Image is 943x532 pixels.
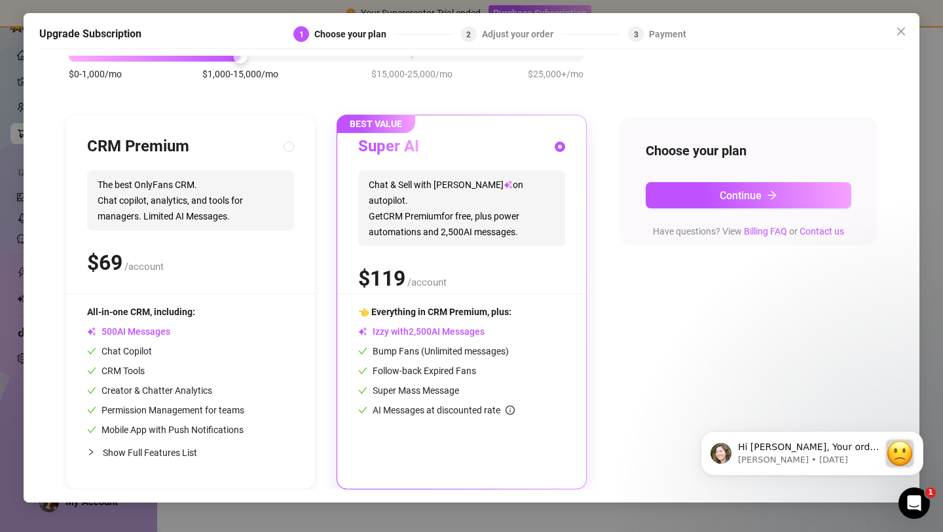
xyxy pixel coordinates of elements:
[358,366,476,376] span: Follow-back Expired Fans
[87,366,145,376] span: CRM Tools
[646,182,851,208] button: Continuearrow-right
[681,405,943,497] iframe: Intercom notifications message
[358,386,367,395] span: check
[373,405,515,415] span: AI Messages at discounted rate
[482,26,561,42] div: Adjust your order
[87,425,244,435] span: Mobile App with Push Notifications
[528,67,583,81] span: $25,000+/mo
[634,30,638,39] span: 3
[358,385,459,396] span: Super Mass Message
[87,448,95,456] span: collapsed
[925,487,936,498] span: 1
[87,170,294,231] span: The best OnlyFans CRM. Chat copilot, analytics, and tools for managers. Limited AI Messages.
[87,136,189,157] h3: CRM Premium
[466,30,471,39] span: 2
[337,115,415,133] span: BEST VALUE
[646,142,851,160] h4: Choose your plan
[87,405,244,415] span: Permission Management for teams
[649,26,686,42] div: Payment
[87,437,294,468] div: Show Full Features List
[87,307,195,317] span: All-in-one CRM, including:
[358,366,367,375] span: check
[358,406,367,415] span: check
[896,26,906,37] span: close
[891,26,912,37] span: Close
[371,67,453,81] span: $15,000-25,000/mo
[87,250,122,275] span: $
[891,21,912,42] button: Close
[87,385,212,396] span: Creator & Chatter Analytics
[87,347,96,356] span: check
[506,406,515,415] span: info-circle
[202,67,278,81] span: $1,000-15,000/mo
[87,326,170,337] span: AI Messages
[358,170,565,246] span: Chat & Sell with [PERSON_NAME] on autopilot. Get CRM Premium for free, plus power automations and...
[69,67,122,81] span: $0-1,000/mo
[358,347,367,356] span: check
[87,386,96,395] span: check
[87,346,152,356] span: Chat Copilot
[744,226,787,237] a: Billing FAQ
[358,326,485,337] span: Izzy with AI Messages
[407,276,447,288] span: /account
[800,226,844,237] a: Contact us
[87,406,96,415] span: check
[767,190,777,200] span: arrow-right
[299,30,304,39] span: 1
[653,226,844,237] span: Have questions? View or
[358,346,509,356] span: Bump Fans (Unlimited messages)
[103,447,197,458] span: Show Full Features List
[898,487,930,519] iframe: Intercom live chat
[87,366,96,375] span: check
[358,136,419,157] h3: Super AI
[39,26,141,42] h5: Upgrade Subscription
[358,266,405,291] span: $
[358,307,511,317] span: 👈 Everything in CRM Premium, plus:
[124,261,164,273] span: /account
[87,425,96,434] span: check
[314,26,394,42] div: Choose your plan
[720,189,762,202] span: Continue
